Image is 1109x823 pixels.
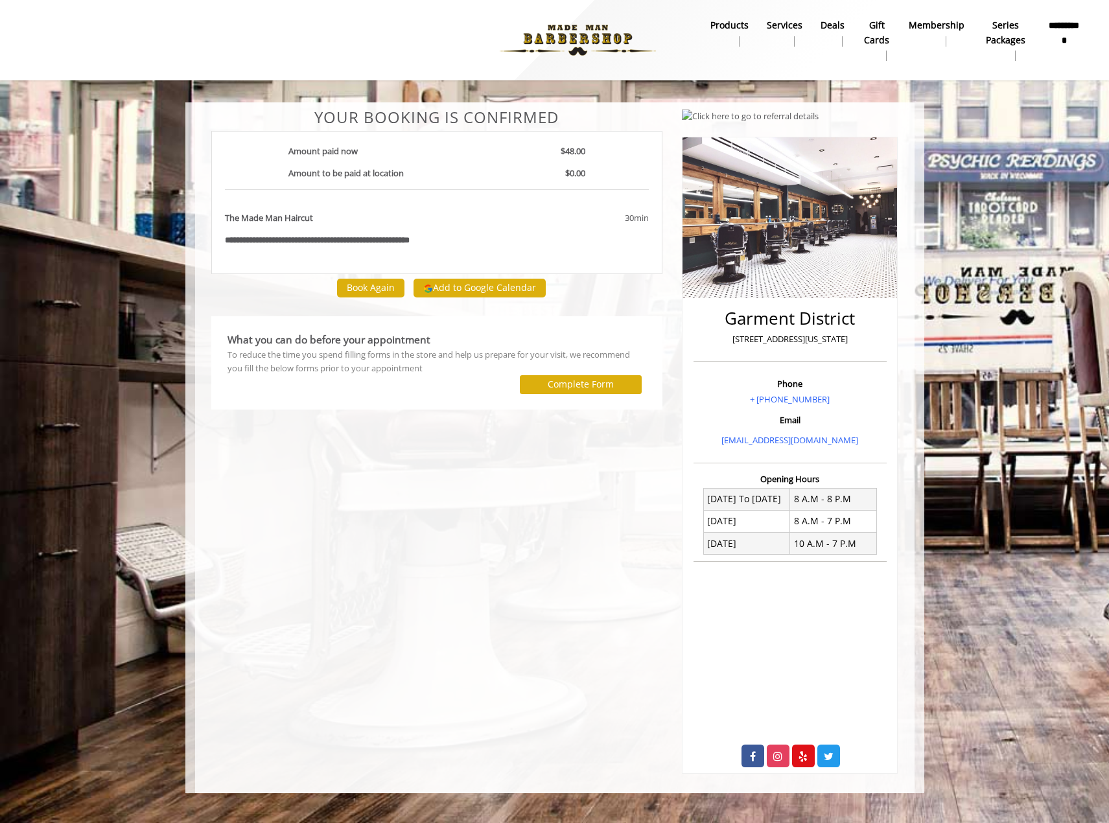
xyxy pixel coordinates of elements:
td: [DATE] [703,533,790,555]
button: Book Again [337,279,404,297]
div: To reduce the time you spend filling forms in the store and help us prepare for your visit, we re... [228,348,647,375]
a: MembershipMembership [900,16,974,50]
h3: Email [697,415,883,424]
button: Complete Form [520,375,642,394]
img: Click here to go to referral details [682,110,819,123]
h3: Phone [697,379,883,388]
b: The Made Man Haircut [225,211,313,225]
b: What you can do before your appointment [228,332,430,347]
a: DealsDeals [811,16,854,50]
h2: Garment District [697,309,883,328]
b: Services [767,18,802,32]
label: Complete Form [548,379,614,389]
a: Productsproducts [701,16,758,50]
b: Amount to be paid at location [288,167,404,179]
b: gift cards [863,18,891,47]
a: ServicesServices [758,16,811,50]
button: Add to Google Calendar [414,279,546,298]
b: Amount paid now [288,145,358,157]
b: $0.00 [565,167,585,179]
td: [DATE] To [DATE] [703,489,790,511]
a: + [PHONE_NUMBER] [750,393,830,405]
b: Series packages [983,18,1029,47]
td: [DATE] [703,511,790,533]
a: [EMAIL_ADDRESS][DOMAIN_NAME] [721,434,858,446]
a: Series packagesSeries packages [974,16,1038,64]
p: [STREET_ADDRESS][US_STATE] [697,332,883,346]
div: 30min [520,211,649,225]
h3: Opening Hours [694,474,887,483]
b: Membership [909,18,964,32]
b: $48.00 [561,145,585,157]
center: Your Booking is confirmed [211,109,663,126]
b: products [710,18,749,32]
b: Deals [821,18,845,32]
td: 8 A.M - 7 P.M [790,511,877,533]
a: Gift cardsgift cards [854,16,900,64]
td: 8 A.M - 8 P.M [790,489,877,511]
img: Made Man Barbershop logo [489,5,667,76]
td: 10 A.M - 7 P.M [790,533,877,555]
